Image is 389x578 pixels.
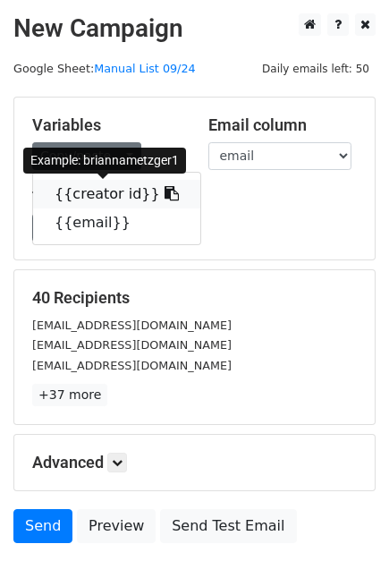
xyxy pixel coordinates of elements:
iframe: Chat Widget [300,492,389,578]
small: Google Sheet: [13,62,196,75]
a: +37 more [32,384,107,406]
a: {{creator id}} [33,180,200,208]
small: [EMAIL_ADDRESS][DOMAIN_NAME] [32,359,232,372]
h5: 40 Recipients [32,288,357,308]
a: Send [13,509,72,543]
small: [EMAIL_ADDRESS][DOMAIN_NAME] [32,338,232,352]
a: {{email}} [33,208,200,237]
h5: Advanced [32,453,357,472]
h2: New Campaign [13,13,376,44]
a: Preview [77,509,156,543]
a: Daily emails left: 50 [256,62,376,75]
div: Example: briannametzger1 [23,148,186,174]
small: [EMAIL_ADDRESS][DOMAIN_NAME] [32,319,232,332]
span: Daily emails left: 50 [256,59,376,79]
h5: Variables [32,115,182,135]
a: Send Test Email [160,509,296,543]
a: Manual List 09/24 [94,62,195,75]
h5: Email column [208,115,358,135]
